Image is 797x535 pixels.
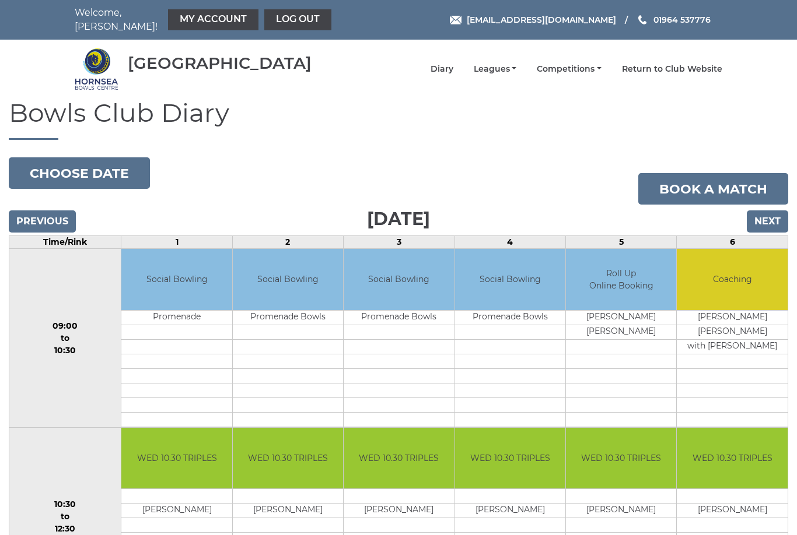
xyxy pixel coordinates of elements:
td: WED 10.30 TRIPLES [233,428,343,489]
td: Promenade [121,310,232,325]
span: [EMAIL_ADDRESS][DOMAIN_NAME] [467,15,616,25]
td: 1 [121,236,232,249]
td: [PERSON_NAME] [233,504,343,518]
td: Promenade Bowls [233,310,343,325]
a: Book a match [638,173,788,205]
h1: Bowls Club Diary [9,98,788,140]
td: [PERSON_NAME] [677,310,788,325]
td: WED 10.30 TRIPLES [677,428,788,489]
a: Competitions [537,64,602,75]
td: WED 10.30 TRIPLES [566,428,676,489]
td: [PERSON_NAME] [344,504,454,518]
td: Social Bowling [344,249,454,310]
td: [PERSON_NAME] [455,504,565,518]
td: Social Bowling [233,249,343,310]
td: 4 [455,236,565,249]
input: Previous [9,210,76,233]
img: Hornsea Bowls Centre [75,47,118,91]
td: [PERSON_NAME] [566,325,676,339]
td: 09:00 to 10:30 [9,249,121,428]
a: My Account [168,9,258,30]
td: Promenade Bowls [344,310,454,325]
td: Time/Rink [9,236,121,249]
a: Diary [431,64,453,75]
nav: Welcome, [PERSON_NAME]! [75,6,334,34]
span: 01964 537776 [653,15,711,25]
td: 5 [566,236,677,249]
td: Social Bowling [121,249,232,310]
a: Log out [264,9,331,30]
td: [PERSON_NAME] [566,504,676,518]
td: WED 10.30 TRIPLES [344,428,454,489]
td: WED 10.30 TRIPLES [455,428,565,489]
td: WED 10.30 TRIPLES [121,428,232,489]
a: Return to Club Website [622,64,722,75]
td: with [PERSON_NAME] [677,339,788,354]
a: Leagues [474,64,517,75]
img: Phone us [638,15,646,24]
td: 6 [677,236,788,249]
td: [PERSON_NAME] [677,504,788,518]
td: Social Bowling [455,249,565,310]
td: 2 [232,236,343,249]
a: Email [EMAIL_ADDRESS][DOMAIN_NAME] [450,13,616,26]
img: Email [450,16,462,24]
td: Coaching [677,249,788,310]
td: Roll Up Online Booking [566,249,676,310]
td: [PERSON_NAME] [566,310,676,325]
td: [PERSON_NAME] [121,504,232,518]
td: 3 [344,236,455,249]
button: Choose date [9,157,150,189]
input: Next [747,210,788,233]
td: Promenade Bowls [455,310,565,325]
td: [PERSON_NAME] [677,325,788,339]
a: Phone us 01964 537776 [637,13,711,26]
div: [GEOGRAPHIC_DATA] [128,54,312,72]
